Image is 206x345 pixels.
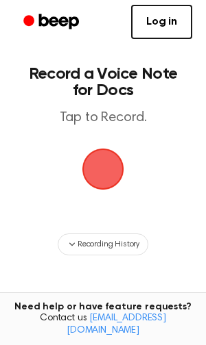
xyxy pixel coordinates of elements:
p: Tap to Record. [25,110,181,127]
a: Log in [131,5,192,39]
span: Contact us [8,313,198,337]
span: Recording History [78,238,139,251]
h1: Record a Voice Note for Docs [25,66,181,99]
button: Recording History [58,233,148,255]
img: Beep Logo [82,149,124,190]
a: Beep [14,9,91,36]
a: [EMAIL_ADDRESS][DOMAIN_NAME] [67,314,166,335]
